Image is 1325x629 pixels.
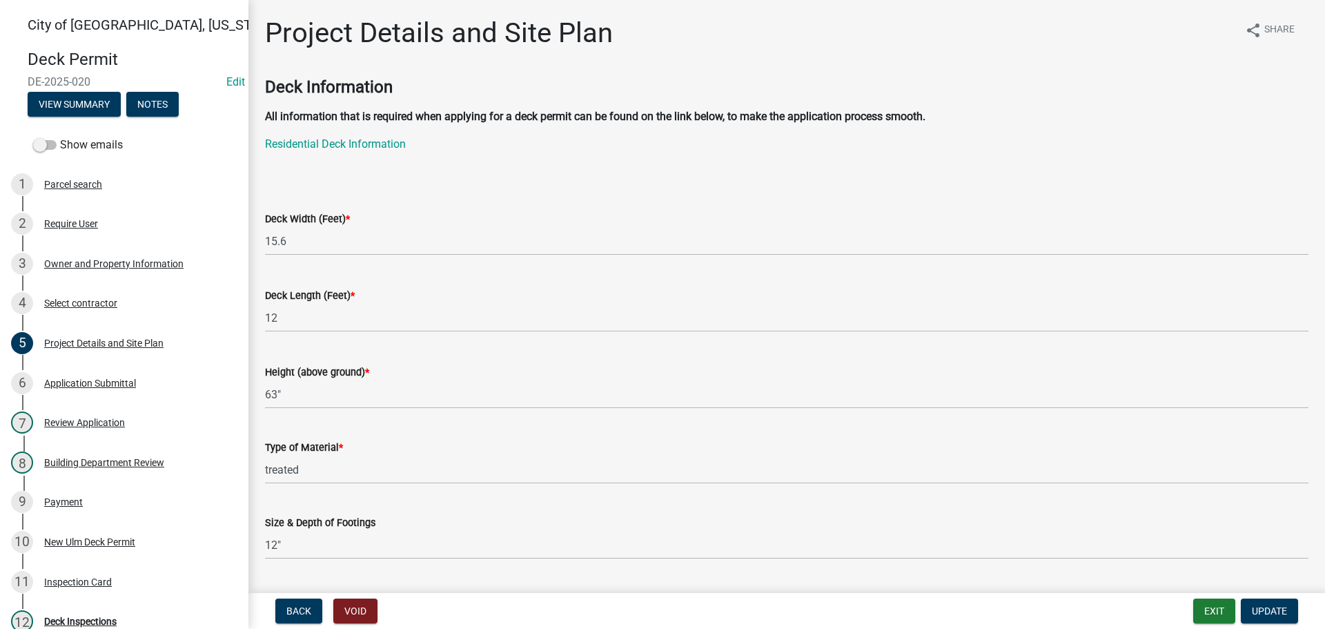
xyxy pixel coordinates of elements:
[1252,606,1287,617] span: Update
[33,137,123,153] label: Show emails
[28,92,121,117] button: View Summary
[333,599,377,623] button: Void
[265,443,343,453] label: Type of Material
[44,537,135,547] div: New Ulm Deck Permit
[11,571,33,593] div: 11
[44,418,125,427] div: Review Application
[44,378,136,388] div: Application Submittal
[44,219,98,229] div: Require User
[1241,599,1298,623] button: Update
[11,531,33,553] div: 10
[11,173,33,195] div: 1
[11,332,33,354] div: 5
[265,291,355,301] label: Deck Length (Feet)
[11,372,33,394] div: 6
[126,99,179,110] wm-modal-confirm: Notes
[1245,22,1262,39] i: share
[44,497,83,507] div: Payment
[11,452,33,474] div: 8
[44,577,112,587] div: Inspection Card
[226,75,245,88] wm-modal-confirm: Edit Application Number
[44,180,102,189] div: Parcel search
[28,50,237,70] h4: Deck Permit
[1264,22,1295,39] span: Share
[44,338,164,348] div: Project Details and Site Plan
[11,253,33,275] div: 3
[265,77,393,97] strong: Deck Information
[44,259,184,269] div: Owner and Property Information
[44,617,117,626] div: Deck Inspections
[126,92,179,117] button: Notes
[28,17,279,33] span: City of [GEOGRAPHIC_DATA], [US_STATE]
[226,75,245,88] a: Edit
[265,137,406,151] a: Residential Deck Information
[44,458,164,467] div: Building Department Review
[265,368,369,378] label: Height (above ground)
[11,412,33,434] div: 7
[265,17,613,50] h1: Project Details and Site Plan
[1193,599,1235,623] button: Exit
[286,606,311,617] span: Back
[11,491,33,513] div: 9
[44,298,117,308] div: Select contractor
[11,213,33,235] div: 2
[1234,17,1306,43] button: shareShare
[265,215,350,224] label: Deck Width (Feet)
[275,599,322,623] button: Back
[265,110,925,123] strong: All information that is required when applying for a deck permit can be found on the link below, ...
[28,99,121,110] wm-modal-confirm: Summary
[265,519,375,528] label: Size & Depth of Footings
[11,292,33,314] div: 4
[28,75,221,88] span: DE-2025-020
